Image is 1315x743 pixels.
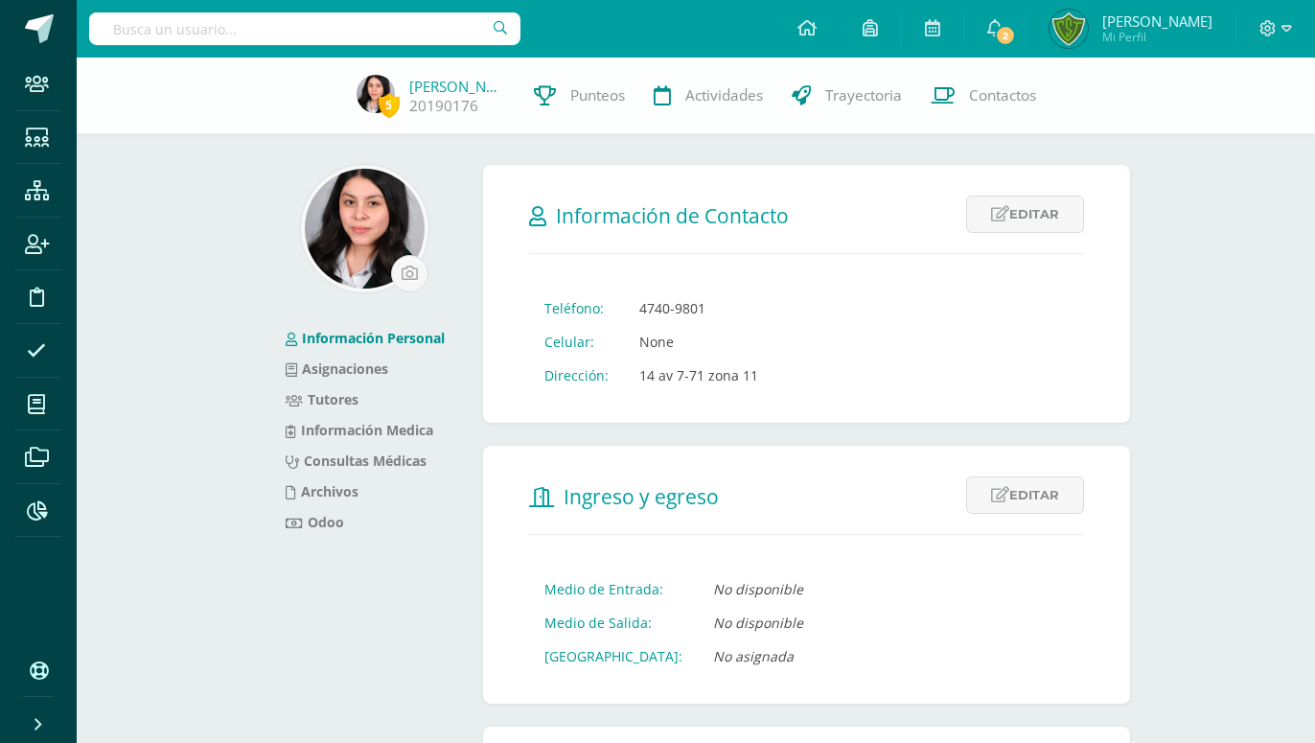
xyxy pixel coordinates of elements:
[286,329,445,347] a: Información Personal
[966,476,1084,514] a: Editar
[556,202,789,229] span: Información de Contacto
[286,360,388,378] a: Asignaciones
[624,325,773,359] td: None
[286,421,433,439] a: Información Medica
[286,482,358,500] a: Archivos
[379,93,400,117] span: 5
[529,291,624,325] td: Teléfono:
[624,291,773,325] td: 4740-9801
[305,169,425,289] img: 3ff8deb20cb93067b90891cc21942bae.png
[995,25,1016,46] span: 2
[624,359,773,392] td: 14 av 7-71 zona 11
[713,580,803,598] i: No disponible
[519,58,639,134] a: Punteos
[1050,10,1088,48] img: a027cb2715fc0bed0e3d53f9a5f0b33d.png
[529,325,624,359] td: Celular:
[529,572,698,606] td: Medio de Entrada:
[357,75,395,113] img: c13fe5d88f1ff9c72d931d4bb7b09db5.png
[529,639,698,673] td: [GEOGRAPHIC_DATA]:
[685,85,763,105] span: Actividades
[639,58,777,134] a: Actividades
[564,483,719,510] span: Ingreso y egreso
[286,452,427,470] a: Consultas Médicas
[966,196,1084,233] a: Editar
[713,647,794,665] i: No asignada
[286,390,358,408] a: Tutores
[825,85,902,105] span: Trayectoria
[409,96,478,116] a: 20190176
[916,58,1050,134] a: Contactos
[777,58,916,134] a: Trayectoria
[89,12,520,45] input: Busca un usuario...
[1102,12,1212,31] span: [PERSON_NAME]
[1102,29,1212,45] span: Mi Perfil
[529,606,698,639] td: Medio de Salida:
[529,359,624,392] td: Dirección:
[286,513,344,531] a: Odoo
[713,614,803,632] i: No disponible
[409,77,505,96] a: [PERSON_NAME]
[969,85,1036,105] span: Contactos
[570,85,625,105] span: Punteos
